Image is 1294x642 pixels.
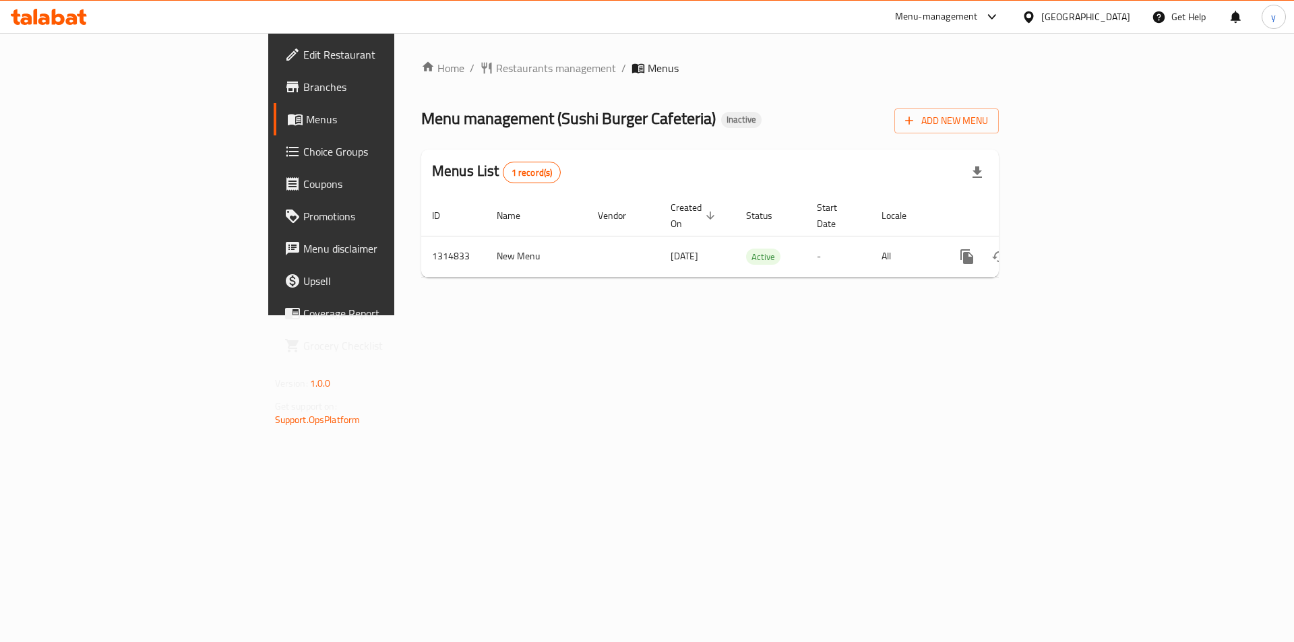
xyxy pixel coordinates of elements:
[746,207,790,224] span: Status
[274,329,485,362] a: Grocery Checklist
[648,60,679,76] span: Menus
[671,247,698,265] span: [DATE]
[421,195,1091,278] table: enhanced table
[486,236,587,277] td: New Menu
[496,60,616,76] span: Restaurants management
[274,38,485,71] a: Edit Restaurant
[421,60,999,76] nav: breadcrumb
[1041,9,1130,24] div: [GEOGRAPHIC_DATA]
[303,143,474,160] span: Choice Groups
[721,112,762,128] div: Inactive
[806,236,871,277] td: -
[894,108,999,133] button: Add New Menu
[274,135,485,168] a: Choice Groups
[303,208,474,224] span: Promotions
[306,111,474,127] span: Menus
[274,103,485,135] a: Menus
[303,176,474,192] span: Coupons
[303,240,474,257] span: Menu disclaimer
[817,199,855,232] span: Start Date
[746,249,780,265] span: Active
[274,265,485,297] a: Upsell
[598,207,644,224] span: Vendor
[503,166,561,179] span: 1 record(s)
[303,79,474,95] span: Branches
[275,375,308,392] span: Version:
[421,103,716,133] span: Menu management ( Sushi Burger Cafeteria )
[275,397,337,415] span: Get support on:
[871,236,940,277] td: All
[303,273,474,289] span: Upsell
[274,168,485,200] a: Coupons
[983,240,1016,273] button: Change Status
[303,46,474,63] span: Edit Restaurant
[721,114,762,125] span: Inactive
[882,207,924,224] span: Locale
[303,338,474,354] span: Grocery Checklist
[303,305,474,321] span: Coverage Report
[274,200,485,232] a: Promotions
[274,232,485,265] a: Menu disclaimer
[621,60,626,76] li: /
[310,375,331,392] span: 1.0.0
[275,411,361,428] a: Support.OpsPlatform
[274,71,485,103] a: Branches
[895,9,978,25] div: Menu-management
[940,195,1091,236] th: Actions
[671,199,719,232] span: Created On
[497,207,538,224] span: Name
[961,156,993,189] div: Export file
[432,207,458,224] span: ID
[480,60,616,76] a: Restaurants management
[905,113,988,129] span: Add New Menu
[503,162,561,183] div: Total records count
[1271,9,1276,24] span: y
[274,297,485,329] a: Coverage Report
[432,161,561,183] h2: Menus List
[951,240,983,273] button: more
